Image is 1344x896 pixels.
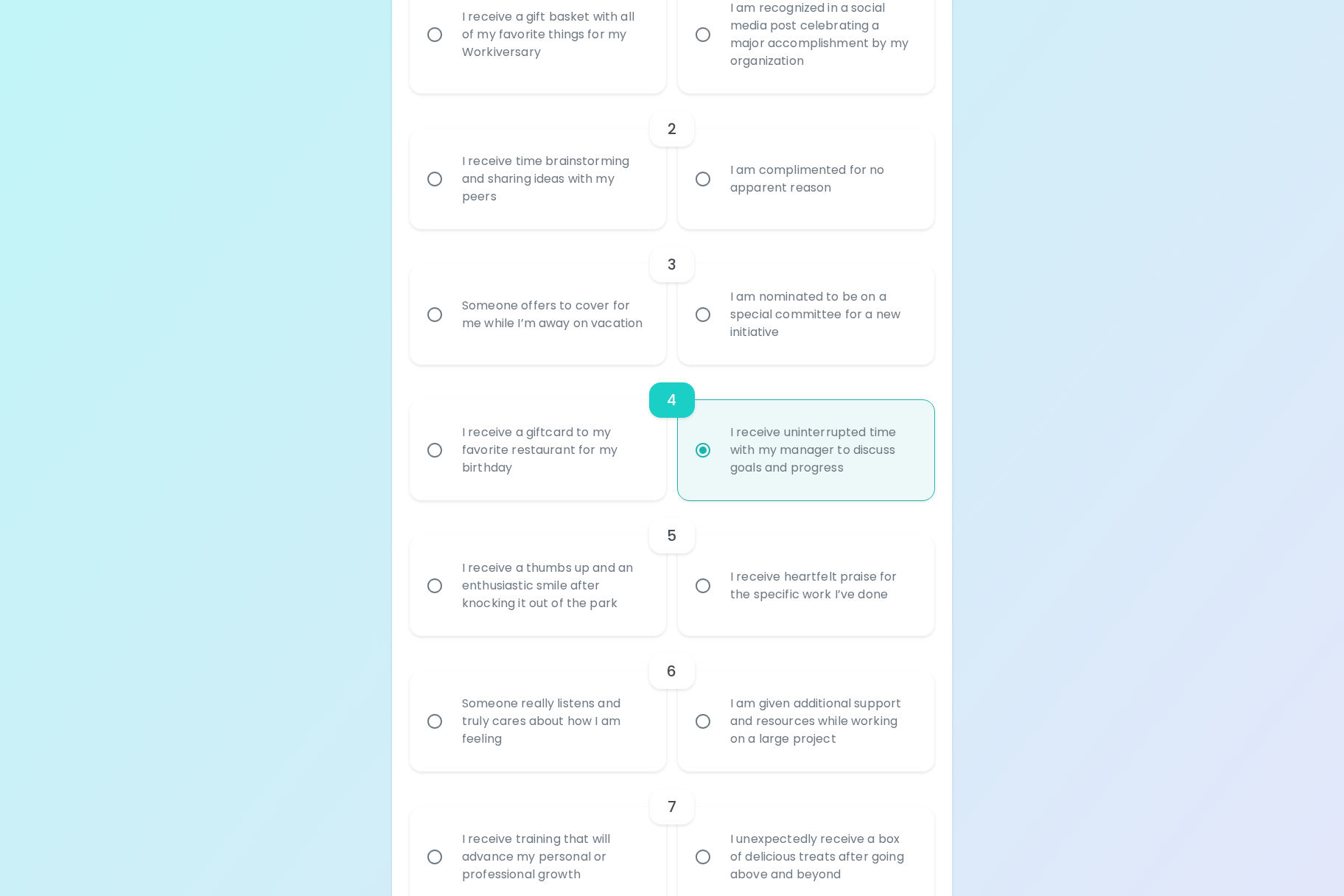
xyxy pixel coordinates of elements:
div: I receive time brainstorming and sharing ideas with my peers [450,135,658,223]
div: choice-group-check [410,365,934,500]
div: I am nominated to be on a special committee for a new initiative [718,270,926,359]
div: I am complimented for no apparent reason [718,144,926,214]
div: choice-group-check [410,636,934,771]
div: I am given additional support and resources while working on a large project [718,677,926,766]
div: I receive uninterrupted time with my manager to discuss goals and progress [718,406,926,494]
h6: 6 [667,659,676,683]
div: choice-group-check [410,229,934,365]
div: I receive heartfelt praise for the specific work I’ve done [718,550,926,621]
h6: 3 [668,253,676,276]
div: Someone really listens and truly cares about how I am feeling [450,677,658,766]
div: Someone offers to cover for me while I’m away on vacation [450,279,658,350]
h6: 2 [668,117,676,141]
h6: 4 [667,388,676,412]
div: I receive a giftcard to my favorite restaurant for my birthday [450,406,658,494]
h6: 5 [667,524,676,547]
div: choice-group-check [410,94,934,229]
div: choice-group-check [410,500,934,636]
div: I receive a thumbs up and an enthusiastic smile after knocking it out of the park [450,542,658,630]
h6: 7 [668,795,676,819]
